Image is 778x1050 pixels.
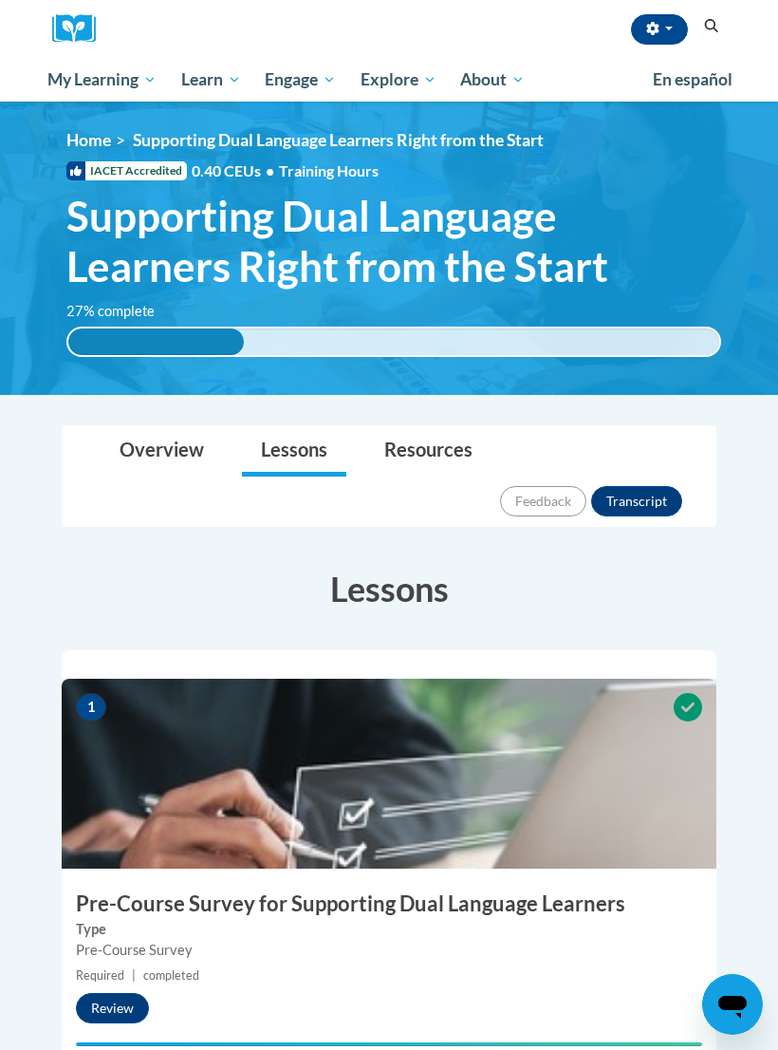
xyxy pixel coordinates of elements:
button: Feedback [500,486,586,516]
a: Engage [252,58,348,102]
div: Main menu [33,58,745,102]
span: completed [143,968,199,983]
a: Home [66,130,111,150]
a: En español [640,60,745,100]
a: Cox Campus [52,14,109,44]
span: 0.40 CEUs [192,160,279,181]
span: About [460,68,525,91]
a: Learn [169,58,253,102]
span: Learn [181,68,241,91]
span: Training Hours [279,161,379,179]
a: Lessons [242,426,346,477]
span: | [132,968,136,983]
span: IACET Accredited [66,161,187,180]
a: About [449,58,538,102]
div: 27% complete [68,328,244,355]
h3: Lessons [62,565,716,612]
a: Overview [101,426,223,477]
div: Your progress [76,1042,702,1046]
button: Account Settings [631,14,688,45]
span: Supporting Dual Language Learners Right from the Start [66,191,721,291]
label: Type [76,919,702,940]
button: Search [697,15,726,38]
span: 1 [76,693,106,722]
img: Course Image [62,679,716,869]
span: Required [76,968,124,983]
span: Engage [265,68,336,91]
h3: Pre-Course Survey for Supporting Dual Language Learners [62,890,716,919]
button: Transcript [591,486,682,516]
iframe: Button to launch messaging window [702,974,763,1035]
span: Explore [361,68,436,91]
span: • [266,161,274,179]
span: My Learning [47,68,157,91]
img: Logo brand [52,14,109,44]
label: 27% complete [66,301,176,322]
button: Review [76,993,149,1023]
a: Resources [365,426,491,477]
div: Pre-Course Survey [76,940,702,961]
span: En español [653,69,732,89]
a: My Learning [35,58,169,102]
span: Supporting Dual Language Learners Right from the Start [133,130,544,150]
a: Explore [348,58,449,102]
